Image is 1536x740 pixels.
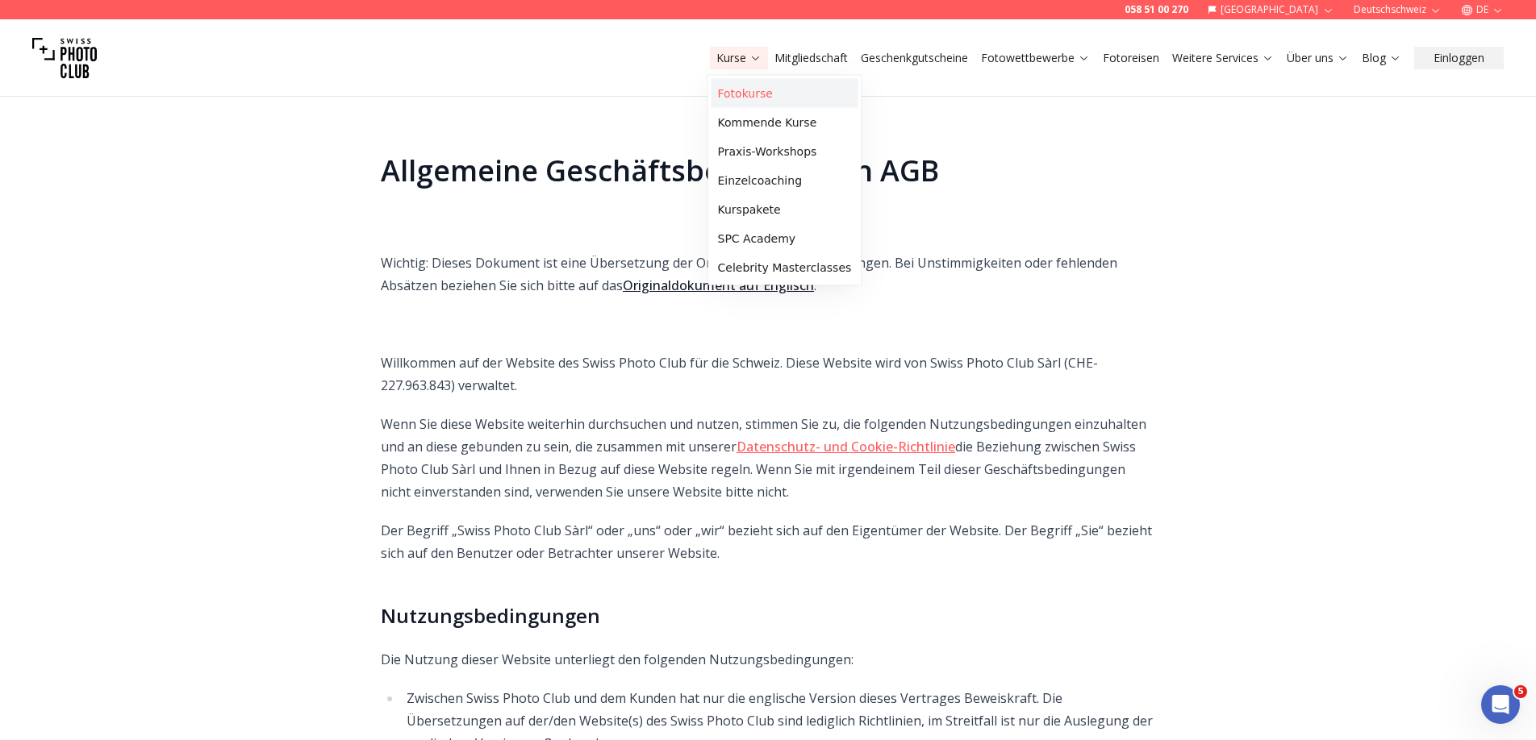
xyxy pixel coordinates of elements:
a: SPC Academy [712,224,858,253]
a: Weitere Services [1172,50,1274,66]
p: Die Nutzung dieser Website unterliegt den folgenden Nutzungsbedingungen: [381,648,1155,671]
p: Der Begriff „Swiss Photo Club Sàrl“ oder „uns“ oder „wir“ bezieht sich auf den Eigentümer der Web... [381,519,1155,564]
button: Fotoreisen [1096,47,1166,69]
p: Wichtig: Dieses Dokument ist eine Übersetzung der Original Geschäftsbedingungen. Bei Unstimmigkei... [381,252,1155,297]
a: Einzelcoaching [712,166,858,195]
p: Willkommen auf der Website des Swiss Photo Club für die Schweiz. Diese Website wird von Swiss Pho... [381,351,1155,397]
button: Blog [1355,47,1408,69]
a: Kommende Kurse [712,108,858,137]
a: Mitgliedschaft [774,50,848,66]
iframe: Intercom live chat [1481,685,1520,724]
a: 058 51 00 270 [1125,3,1188,16]
button: Einloggen [1414,47,1504,69]
a: Über uns [1287,50,1349,66]
button: Weitere Services [1166,47,1280,69]
a: Originaldokument auf Englisch [623,276,814,294]
a: Datenschutz- und Cookie-Richtlinie [737,438,955,455]
a: Fotoreisen [1103,50,1159,66]
a: Kurse [716,50,762,66]
button: Geschenkgutscheine [854,47,975,69]
img: Swiss photo club [32,26,97,90]
a: Fotokurse [712,79,858,108]
a: Fotowettbewerbe [981,50,1090,66]
a: Praxis-Workshops [712,137,858,166]
p: Wenn Sie diese Website weiterhin durchsuchen und nutzen, stimmen Sie zu, die folgenden Nutzungsbe... [381,413,1155,503]
a: Geschenkgutscheine [861,50,968,66]
a: Celebrity Masterclasses [712,253,858,282]
span: Allgemeine Geschäftsbedingungen AGB [381,151,939,190]
button: Kurse [710,47,768,69]
button: Mitgliedschaft [768,47,854,69]
button: Über uns [1280,47,1355,69]
a: Blog [1362,50,1401,66]
h2: Nutzungsbedingungen [381,603,1155,629]
button: Fotowettbewerbe [975,47,1096,69]
a: Kurspakete [712,195,858,224]
span: 5 [1514,685,1527,698]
